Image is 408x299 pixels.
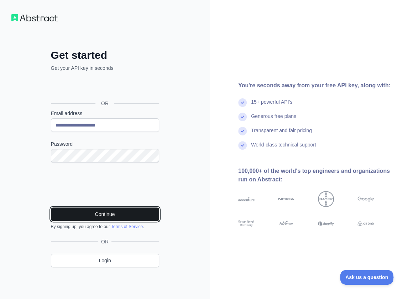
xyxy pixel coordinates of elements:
[98,238,111,245] span: OR
[238,219,255,227] img: stanford university
[238,191,255,207] img: accenture
[51,140,159,148] label: Password
[340,270,394,285] iframe: Toggle Customer Support
[51,49,159,62] h2: Get started
[51,110,159,117] label: Email address
[11,14,58,21] img: Workflow
[278,219,294,227] img: payoneer
[318,191,334,207] img: bayer
[318,219,334,227] img: shopify
[251,98,292,113] div: 15+ powerful API's
[111,224,143,229] a: Terms of Service
[238,127,247,135] img: check mark
[251,141,316,155] div: World-class technical support
[51,207,159,221] button: Continue
[357,191,374,207] img: google
[95,100,114,107] span: OR
[251,127,312,141] div: Transparent and fair pricing
[47,79,161,95] iframe: Przycisk Zaloguj się przez Google
[238,98,247,107] img: check mark
[238,113,247,121] img: check mark
[238,81,397,90] div: You're seconds away from your free API key, along with:
[51,224,159,230] div: By signing up, you agree to our .
[278,191,294,207] img: nokia
[51,171,159,199] iframe: reCAPTCHA
[357,219,374,227] img: airbnb
[238,141,247,150] img: check mark
[51,254,159,267] a: Login
[251,113,296,127] div: Generous free plans
[51,65,159,72] p: Get your API key in seconds
[238,167,397,184] div: 100,000+ of the world's top engineers and organizations run on Abstract:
